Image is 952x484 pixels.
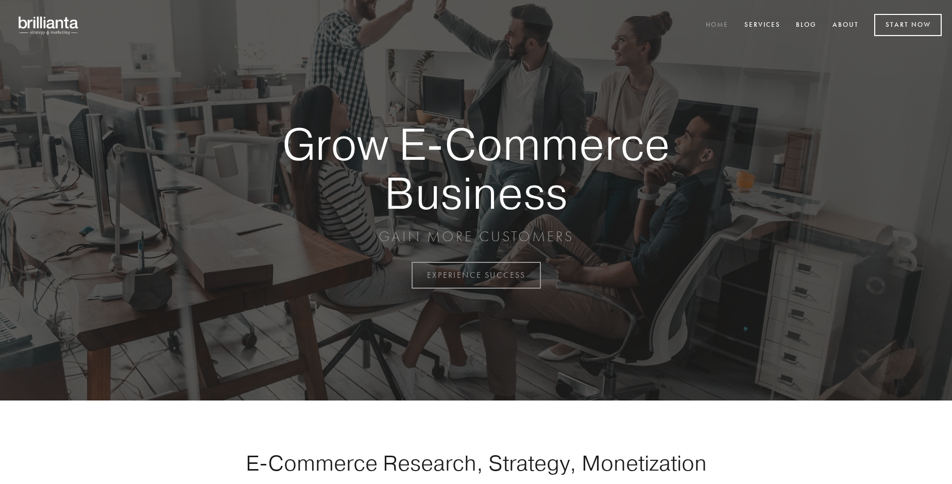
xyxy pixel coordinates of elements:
a: Blog [789,17,823,34]
a: Start Now [874,14,942,36]
a: EXPERIENCE SUCCESS [412,262,541,289]
a: Home [699,17,735,34]
a: Services [738,17,787,34]
p: GAIN MORE CUSTOMERS [246,227,706,246]
h1: E-Commerce Research, Strategy, Monetization [213,450,739,476]
a: About [826,17,865,34]
img: brillianta - research, strategy, marketing [10,10,88,40]
strong: Grow E-Commerce Business [246,120,706,217]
